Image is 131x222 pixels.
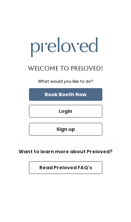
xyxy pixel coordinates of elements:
[16,149,116,155] h6: Want to learn more about Preloved?
[28,65,103,72] h1: Welcome to Preloved!
[28,103,104,119] a: Login
[38,78,93,84] div: What would you like to do?
[28,122,104,137] a: Sign up
[29,88,102,101] button: Book Booth Now
[31,37,98,57] img: preloved logo
[29,105,102,118] button: Login
[29,123,102,136] button: Sign up
[29,161,102,174] button: Read Preloved FAQ's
